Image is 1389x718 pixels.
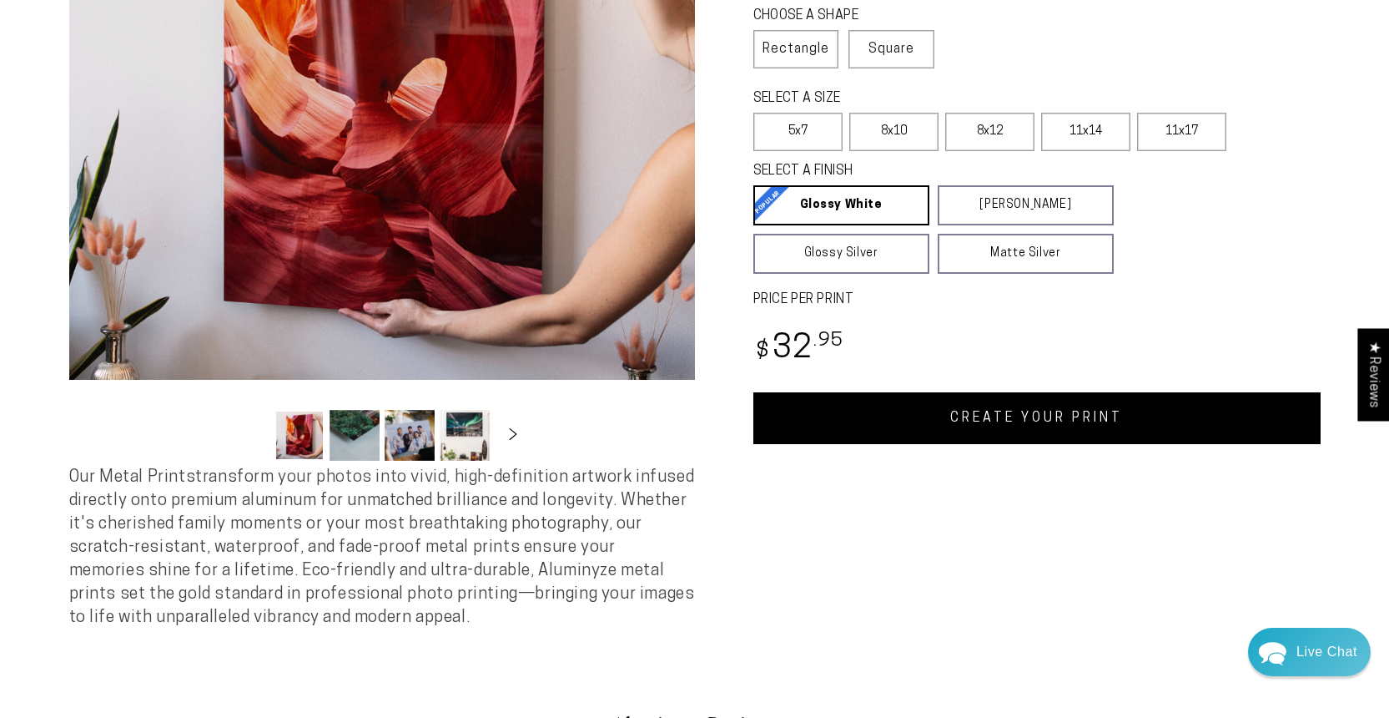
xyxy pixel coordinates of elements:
[753,7,919,26] legend: CHOOSE A SHAPE
[938,185,1114,225] a: [PERSON_NAME]
[233,417,269,453] button: Slide left
[753,392,1321,444] a: CREATE YOUR PRINT
[69,469,695,626] span: Our Metal Prints transform your photos into vivid, high-definition artwork infused directly onto ...
[938,234,1114,274] a: Matte Silver
[756,341,770,363] span: $
[1041,113,1130,151] label: 11x14
[868,39,914,59] span: Square
[945,113,1034,151] label: 8x12
[762,39,829,59] span: Rectangle
[753,333,844,366] bdi: 32
[753,89,1087,109] legend: SELECT A SIZE
[753,234,929,274] a: Glossy Silver
[1248,628,1371,676] div: Chat widget toggle
[440,410,490,461] button: Load image 4 in gallery view
[849,113,939,151] label: 8x10
[495,417,531,453] button: Slide right
[813,331,843,351] sup: .95
[753,291,1321,310] label: PRICE PER PRINT
[753,162,1074,181] legend: SELECT A FINISH
[753,113,843,151] label: 5x7
[753,185,929,225] a: Glossy White
[1357,328,1389,421] div: Click to open Judge.me floating reviews tab
[1137,113,1226,151] label: 11x17
[1296,628,1357,676] div: Contact Us Directly
[385,410,435,461] button: Load image 3 in gallery view
[274,410,325,461] button: Load image 1 in gallery view
[330,410,380,461] button: Load image 2 in gallery view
